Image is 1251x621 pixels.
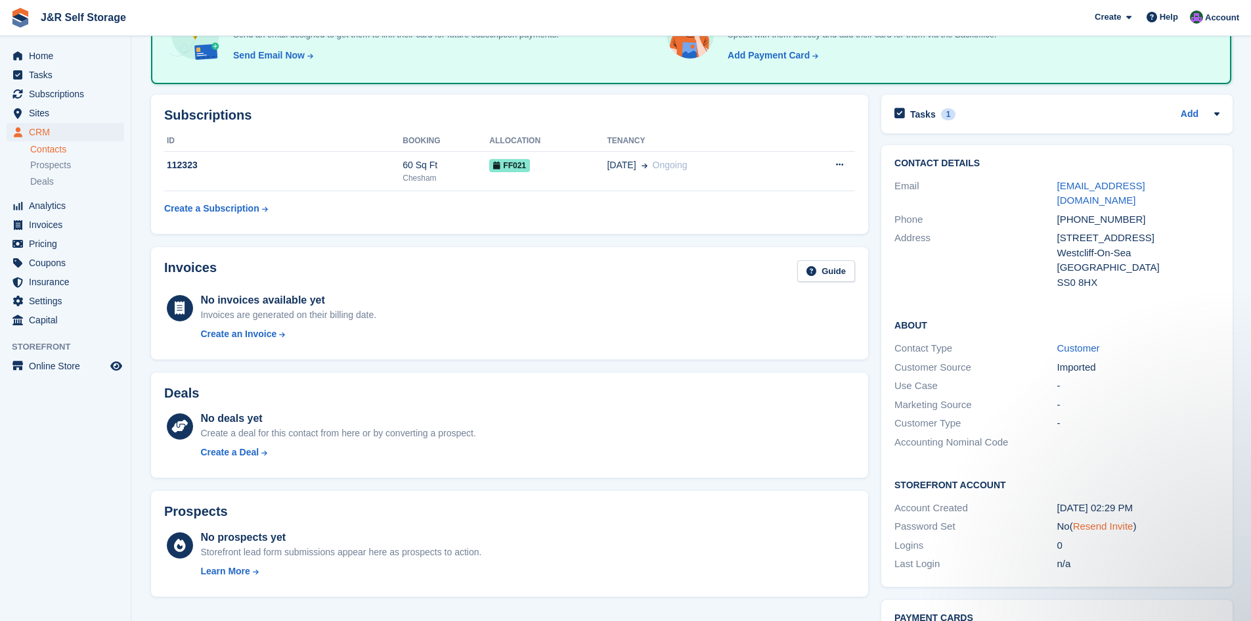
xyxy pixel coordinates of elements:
[164,260,217,282] h2: Invoices
[200,292,376,308] div: No invoices available yet
[1057,275,1219,290] div: SS0 8HX
[1057,519,1219,534] div: No
[200,545,481,559] div: Storefront lead form submissions appear here as prospects to action.
[200,327,376,341] a: Create an Invoice
[7,66,124,84] a: menu
[30,175,54,188] span: Deals
[164,196,268,221] a: Create a Subscription
[403,158,489,172] div: 60 Sq Ft
[653,160,688,170] span: Ongoing
[1181,107,1198,122] a: Add
[30,159,71,172] span: Prospects
[29,85,108,103] span: Subscriptions
[1057,231,1219,246] div: [STREET_ADDRESS]
[1057,379,1219,394] div: -
[1057,557,1219,572] div: n/a
[894,519,1057,534] div: Password Set
[30,143,124,156] a: Contacts
[164,386,199,401] h2: Deals
[722,49,820,62] a: Add Payment Card
[1057,342,1100,354] a: Customer
[894,501,1057,516] div: Account Created
[29,273,108,291] span: Insurance
[7,123,124,141] a: menu
[11,8,30,28] img: stora-icon-8386f47178a22dfd0bd8f6a31ec36ba5ce8667c1dd55bd0f319d3a0aa187defe.svg
[1205,11,1239,24] span: Account
[910,108,936,120] h2: Tasks
[7,311,124,329] a: menu
[941,108,956,120] div: 1
[1095,11,1121,24] span: Create
[894,538,1057,553] div: Logins
[29,235,108,253] span: Pricing
[164,108,855,123] h2: Subscriptions
[7,273,124,291] a: menu
[233,49,305,62] div: Send Email Now
[489,131,607,152] th: Allocation
[35,7,131,28] a: J&R Self Storage
[607,158,636,172] span: [DATE]
[607,131,791,152] th: Tenancy
[12,340,131,354] span: Storefront
[1057,246,1219,261] div: Westcliff-On-Sea
[200,308,376,322] div: Invoices are generated on their billing date.
[164,131,403,152] th: ID
[894,478,1219,491] h2: Storefront Account
[1057,360,1219,375] div: Imported
[29,292,108,310] span: Settings
[200,327,276,341] div: Create an Invoice
[30,158,124,172] a: Prospects
[894,379,1057,394] div: Use Case
[200,411,475,426] div: No deals yet
[29,196,108,215] span: Analytics
[1160,11,1178,24] span: Help
[30,175,124,189] a: Deals
[894,179,1057,208] div: Email
[894,158,1219,169] h2: Contact Details
[894,435,1057,450] div: Accounting Nominal Code
[1057,398,1219,413] div: -
[894,212,1057,227] div: Phone
[797,260,855,282] a: Guide
[29,123,108,141] span: CRM
[1057,501,1219,516] div: [DATE] 02:29 PM
[7,104,124,122] a: menu
[1057,180,1145,206] a: [EMAIL_ADDRESS][DOMAIN_NAME]
[403,172,489,184] div: Chesham
[7,235,124,253] a: menu
[403,131,489,152] th: Booking
[29,47,108,65] span: Home
[29,66,108,84] span: Tasks
[7,254,124,272] a: menu
[164,504,228,519] h2: Prospects
[164,202,259,216] div: Create a Subscription
[7,47,124,65] a: menu
[894,398,1057,413] div: Marketing Source
[728,49,810,62] div: Add Payment Card
[200,530,481,545] div: No prospects yet
[894,341,1057,356] div: Contact Type
[200,446,475,459] a: Create a Deal
[7,85,124,103] a: menu
[7,292,124,310] a: menu
[1057,416,1219,431] div: -
[29,104,108,122] span: Sites
[29,357,108,375] span: Online Store
[7,216,124,234] a: menu
[200,446,259,459] div: Create a Deal
[164,158,403,172] div: 112323
[894,360,1057,375] div: Customer Source
[200,564,250,578] div: Learn More
[1190,11,1203,24] img: Jordan Mahmood
[894,557,1057,572] div: Last Login
[1070,520,1137,532] span: ( )
[108,358,124,374] a: Preview store
[894,416,1057,431] div: Customer Type
[894,318,1219,331] h2: About
[7,196,124,215] a: menu
[894,231,1057,290] div: Address
[7,357,124,375] a: menu
[29,311,108,329] span: Capital
[1057,212,1219,227] div: [PHONE_NUMBER]
[1057,538,1219,553] div: 0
